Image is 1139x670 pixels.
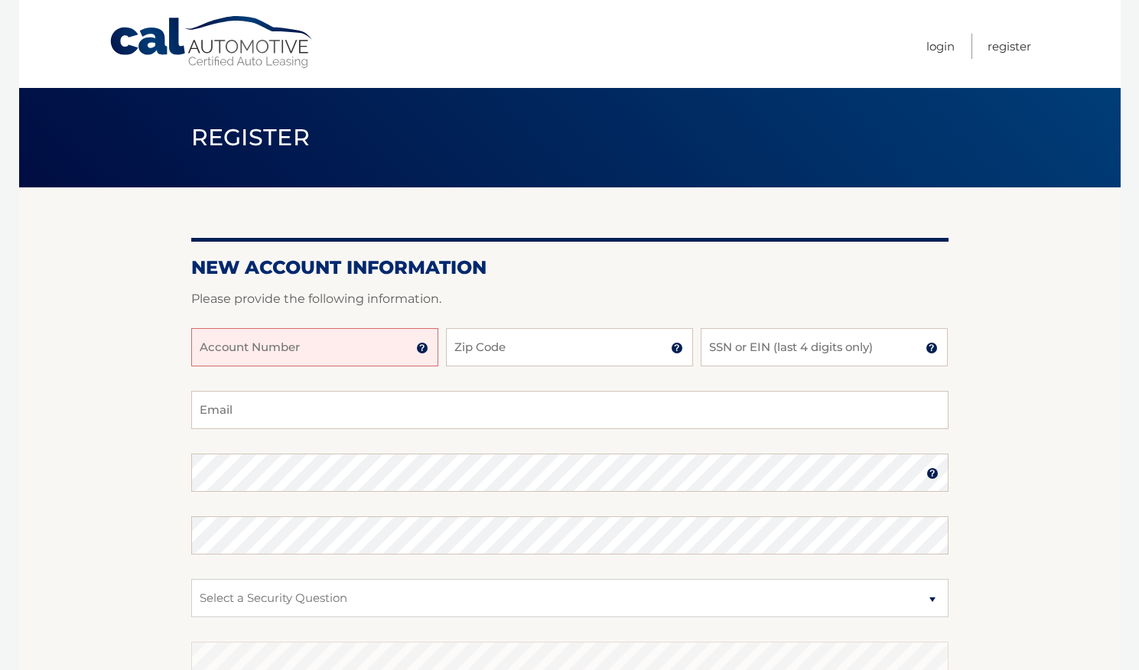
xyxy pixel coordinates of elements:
input: Email [191,391,949,429]
a: Login [926,34,955,59]
input: SSN or EIN (last 4 digits only) [701,328,948,366]
a: Register [988,34,1031,59]
p: Please provide the following information. [191,288,949,310]
img: tooltip.svg [926,342,938,354]
img: tooltip.svg [416,342,428,354]
a: Cal Automotive [109,15,315,70]
img: tooltip.svg [926,467,939,480]
h2: New Account Information [191,256,949,279]
input: Zip Code [446,328,693,366]
input: Account Number [191,328,438,366]
span: Register [191,123,311,151]
img: tooltip.svg [671,342,683,354]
